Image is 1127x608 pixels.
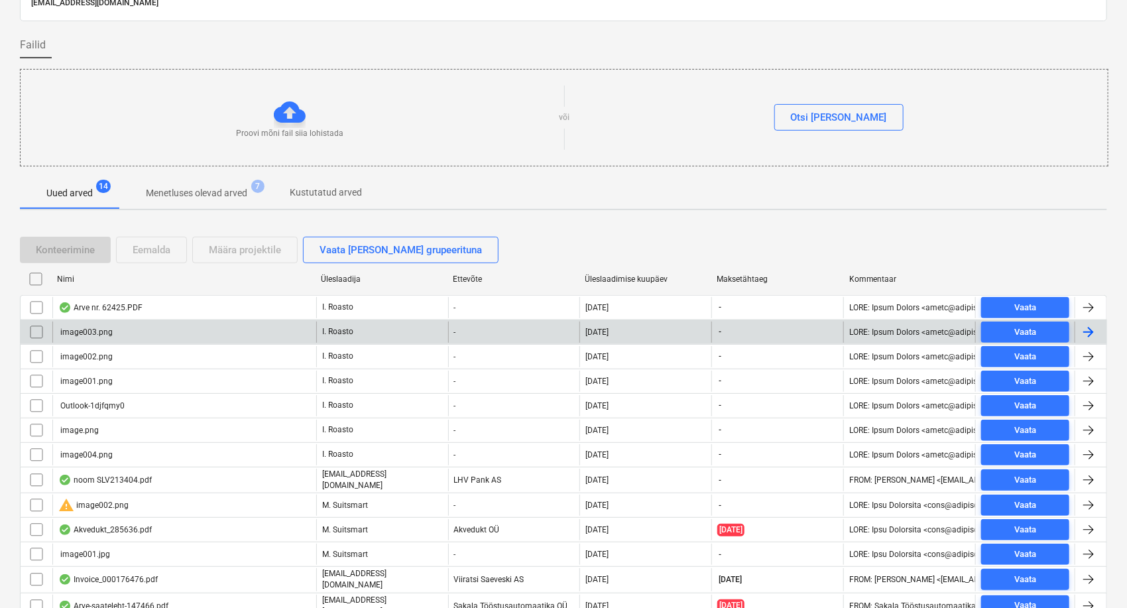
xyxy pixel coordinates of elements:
[322,424,353,436] p: I. Roasto
[1014,498,1036,513] div: Vaata
[717,449,723,460] span: -
[58,550,110,559] div: image001.jpg
[58,497,74,513] span: warning
[717,400,723,411] span: -
[981,420,1069,441] button: Vaata
[58,328,113,337] div: image003.png
[849,274,971,284] div: Kommentaar
[981,322,1069,343] button: Vaata
[448,346,580,367] div: -
[1014,374,1036,389] div: Vaata
[146,186,247,200] p: Menetluses olevad arved
[290,186,362,200] p: Kustutatud arved
[585,575,609,584] div: [DATE]
[981,519,1069,540] button: Vaata
[448,469,580,491] div: LHV Pank AS
[251,180,265,193] span: 7
[322,449,353,460] p: I. Roasto
[58,302,143,313] div: Arve nr. 62425.PDF
[981,495,1069,516] button: Vaata
[717,475,723,486] span: -
[448,519,580,540] div: Akvedukt OÜ
[981,469,1069,491] button: Vaata
[585,303,609,312] div: [DATE]
[322,326,353,337] p: I. Roasto
[717,424,723,436] span: -
[585,475,609,485] div: [DATE]
[585,352,609,361] div: [DATE]
[322,568,443,591] p: [EMAIL_ADDRESS][DOMAIN_NAME]
[1014,448,1036,463] div: Vaata
[58,475,152,485] div: noom SLV213404.pdf
[58,497,129,513] div: image002.png
[322,524,368,536] p: M. Suitsmart
[58,401,125,410] div: Outlook-1djfqmy0
[322,351,353,362] p: I. Roasto
[58,450,113,459] div: image004.png
[717,302,723,313] span: -
[58,524,72,535] div: Andmed failist loetud
[58,574,72,585] div: Andmed failist loetud
[58,377,113,386] div: image001.png
[981,395,1069,416] button: Vaata
[981,346,1069,367] button: Vaata
[1014,522,1036,538] div: Vaata
[321,274,442,284] div: Üleslaadija
[46,186,93,200] p: Uued arved
[774,104,904,131] button: Otsi [PERSON_NAME]
[1014,423,1036,438] div: Vaata
[322,469,443,491] p: [EMAIL_ADDRESS][DOMAIN_NAME]
[96,180,111,193] span: 14
[448,420,580,441] div: -
[448,444,580,465] div: -
[717,326,723,337] span: -
[981,569,1069,590] button: Vaata
[585,274,707,284] div: Üleslaadimise kuupäev
[717,574,743,585] span: [DATE]
[717,500,723,511] span: -
[585,401,609,410] div: [DATE]
[585,377,609,386] div: [DATE]
[981,297,1069,318] button: Vaata
[1014,300,1036,316] div: Vaata
[58,574,158,585] div: Invoice_000176476.pdf
[981,544,1069,565] button: Vaata
[322,549,368,560] p: M. Suitsmart
[58,475,72,485] div: Andmed failist loetud
[717,274,839,284] div: Maksetähtaeg
[717,524,744,536] span: [DATE]
[453,274,574,284] div: Ettevõte
[981,371,1069,392] button: Vaata
[322,500,368,511] p: M. Suitsmart
[20,37,46,53] span: Failid
[58,426,99,435] div: image.png
[58,302,72,313] div: Andmed failist loetud
[559,112,569,123] p: või
[58,352,113,361] div: image002.png
[1014,325,1036,340] div: Vaata
[1014,547,1036,562] div: Vaata
[303,237,499,263] button: Vaata [PERSON_NAME] grupeerituna
[448,297,580,318] div: -
[981,444,1069,465] button: Vaata
[448,371,580,392] div: -
[585,328,609,337] div: [DATE]
[791,109,887,126] div: Otsi [PERSON_NAME]
[322,400,353,411] p: I. Roasto
[1014,473,1036,488] div: Vaata
[1014,398,1036,414] div: Vaata
[320,241,482,259] div: Vaata [PERSON_NAME] grupeerituna
[57,274,310,284] div: Nimi
[585,550,609,559] div: [DATE]
[585,525,609,534] div: [DATE]
[717,375,723,387] span: -
[585,450,609,459] div: [DATE]
[20,69,1108,166] div: Proovi mõni fail siia lohistadavõiOtsi [PERSON_NAME]
[448,395,580,416] div: -
[717,351,723,362] span: -
[448,495,580,516] div: -
[717,549,723,560] span: -
[58,524,152,535] div: Akvedukt_285636.pdf
[1014,349,1036,365] div: Vaata
[236,128,343,139] p: Proovi mõni fail siia lohistada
